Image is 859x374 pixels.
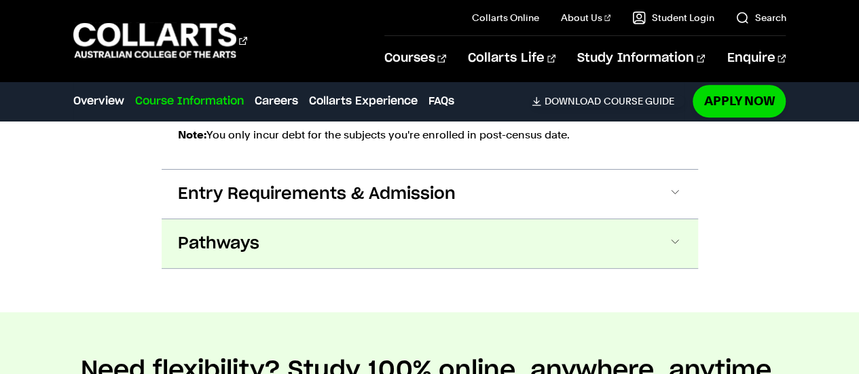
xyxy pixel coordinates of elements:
[255,93,298,109] a: Careers
[178,128,682,142] p: You only incur debt for the subjects you're enrolled in post-census date.
[727,36,786,81] a: Enquire
[632,11,714,24] a: Student Login
[693,85,786,117] a: Apply Now
[561,11,611,24] a: About Us
[162,170,698,219] button: Entry Requirements & Admission
[384,36,446,81] a: Courses
[73,93,124,109] a: Overview
[135,93,244,109] a: Course Information
[428,93,454,109] a: FAQs
[472,11,539,24] a: Collarts Online
[73,21,247,60] div: Go to homepage
[178,128,206,141] strong: Note:
[178,233,259,255] span: Pathways
[735,11,786,24] a: Search
[162,219,698,268] button: Pathways
[178,183,456,205] span: Entry Requirements & Admission
[309,93,418,109] a: Collarts Experience
[544,95,600,107] span: Download
[577,36,705,81] a: Study Information
[532,95,684,107] a: DownloadCourse Guide
[468,36,555,81] a: Collarts Life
